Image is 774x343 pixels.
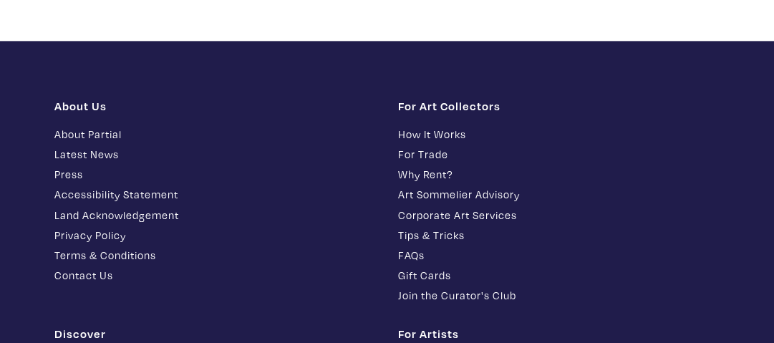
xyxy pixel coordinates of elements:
[398,327,720,341] h1: For Artists
[398,186,720,203] a: Art Sommelier Advisory
[54,207,377,223] a: Land Acknowledgement
[54,186,377,203] a: Accessibility Statement
[398,287,720,304] a: Join the Curator's Club
[398,227,720,243] a: Tips & Tricks
[54,247,377,264] a: Terms & Conditions
[398,146,720,163] a: For Trade
[54,327,377,341] h1: Discover
[54,146,377,163] a: Latest News
[398,126,720,142] a: How It Works
[54,126,377,142] a: About Partial
[54,267,377,284] a: Contact Us
[398,166,720,183] a: Why Rent?
[398,247,720,264] a: FAQs
[398,207,720,223] a: Corporate Art Services
[54,227,377,243] a: Privacy Policy
[54,166,377,183] a: Press
[398,267,720,284] a: Gift Cards
[54,99,377,113] h1: About Us
[398,99,720,113] h1: For Art Collectors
